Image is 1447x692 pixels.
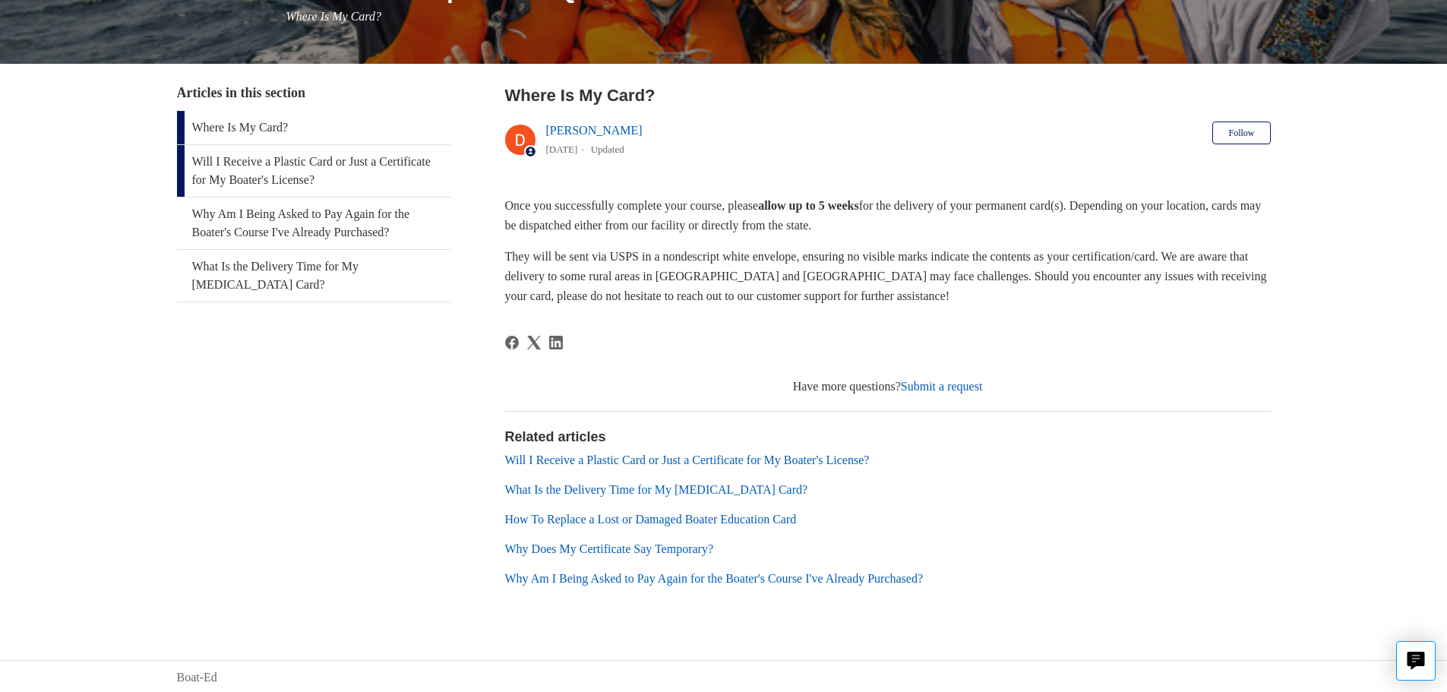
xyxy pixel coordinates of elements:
[505,247,1271,305] p: They will be sent via USPS in a nondescript white envelope, ensuring no visible marks indicate th...
[1396,641,1436,681] button: Live chat
[505,542,714,555] a: Why Does My Certificate Say Temporary?
[286,10,381,23] span: Where Is My Card?
[591,144,624,155] li: Updated
[177,111,450,144] a: Where Is My Card?
[527,336,541,349] svg: Share this page on X Corp
[527,336,541,349] a: X Corp
[505,336,519,349] a: Facebook
[505,196,1271,235] p: Once you successfully complete your course, please for the delivery of your permanent card(s). De...
[177,197,450,249] a: Why Am I Being Asked to Pay Again for the Boater's Course I've Already Purchased?
[546,144,578,155] time: 04/15/2024, 15:31
[505,572,924,585] a: Why Am I Being Asked to Pay Again for the Boater's Course I've Already Purchased?
[1212,122,1270,144] button: Follow Article
[505,453,870,466] a: Will I Receive a Plastic Card or Just a Certificate for My Boater's License?
[546,124,643,137] a: [PERSON_NAME]
[177,668,217,687] a: Boat-Ed
[505,83,1271,108] h2: Where Is My Card?
[177,145,450,197] a: Will I Receive a Plastic Card or Just a Certificate for My Boater's License?
[505,427,1271,447] h2: Related articles
[549,336,563,349] svg: Share this page on LinkedIn
[758,199,858,212] strong: allow up to 5 weeks
[549,336,563,349] a: LinkedIn
[505,336,519,349] svg: Share this page on Facebook
[505,513,797,526] a: How To Replace a Lost or Damaged Boater Education Card
[177,85,305,100] span: Articles in this section
[177,250,450,302] a: What Is the Delivery Time for My [MEDICAL_DATA] Card?
[505,483,808,496] a: What Is the Delivery Time for My [MEDICAL_DATA] Card?
[505,378,1271,396] div: Have more questions?
[901,380,983,393] a: Submit a request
